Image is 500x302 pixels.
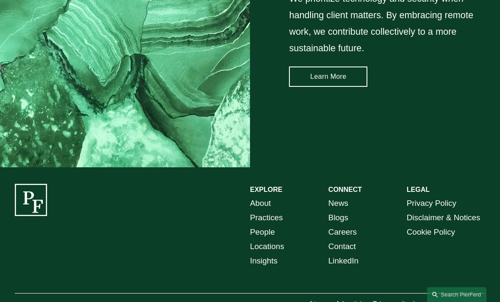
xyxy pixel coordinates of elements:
[250,254,278,268] a: Insights
[328,186,362,193] strong: CONNECT
[328,211,348,225] a: Blogs
[250,239,284,254] a: Locations
[250,211,283,225] a: Practices
[407,225,455,239] a: Cookie Policy
[289,66,367,87] a: Learn More
[250,196,271,211] a: About
[250,225,275,239] a: People
[407,196,456,211] a: Privacy Policy
[328,254,358,268] a: LinkedIn
[328,225,357,239] a: Careers
[407,186,430,193] strong: LEGAL
[328,239,356,254] a: Contact
[250,186,282,193] strong: EXPLORE
[427,287,486,302] a: Search this site
[407,211,481,225] a: Disclaimer & Notices
[328,196,348,211] a: News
